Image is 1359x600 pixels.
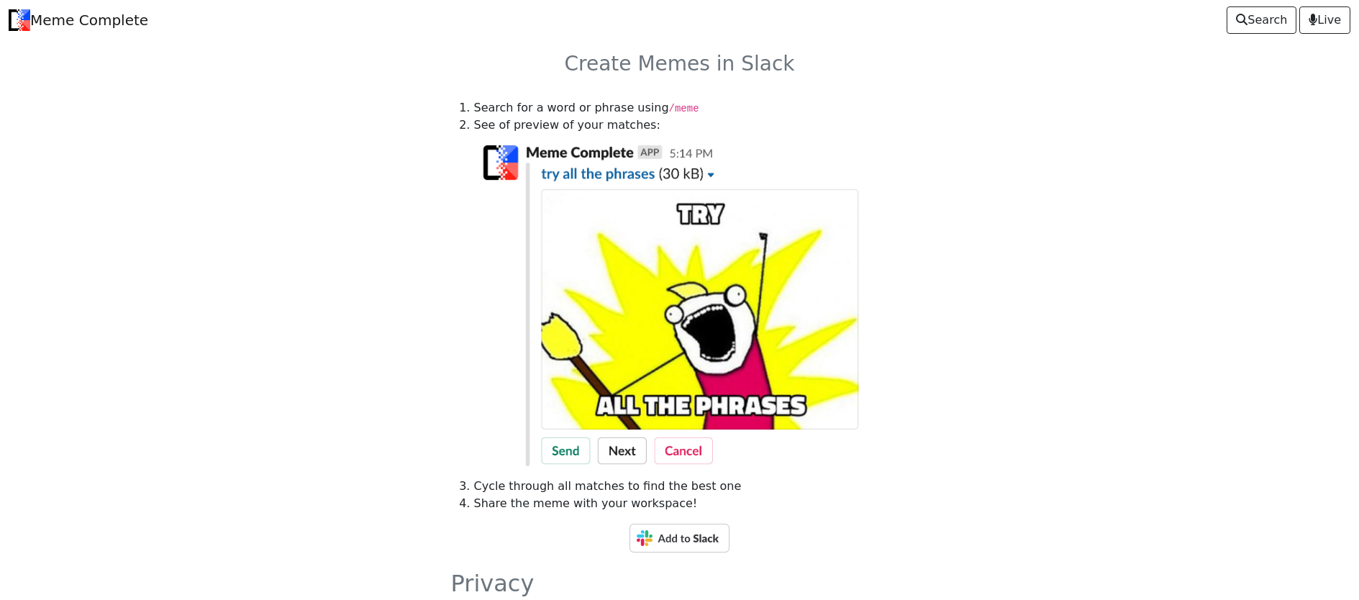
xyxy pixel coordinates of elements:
[474,99,909,117] li: Search for a word or phrase using
[1227,6,1296,34] a: Search
[669,103,699,114] code: /meme
[1236,12,1287,29] span: Search
[474,117,909,478] li: See of preview of your matches:
[9,6,148,35] a: Meme Complete
[1309,12,1341,29] span: Live
[451,570,909,597] h2: Privacy
[629,524,730,553] img: Add to Slack
[1299,6,1350,34] a: Live
[9,9,30,31] img: Meme Complete
[474,495,909,512] li: Share the meme with your workspace!
[474,134,909,478] img: slack.png
[214,52,1146,76] h3: Create Memes in Slack
[474,478,909,495] li: Cycle through all matches to find the best one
